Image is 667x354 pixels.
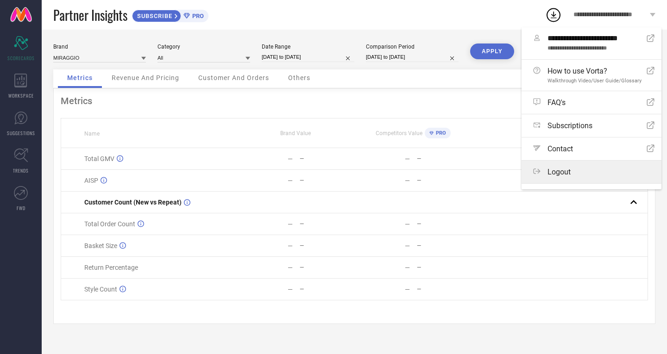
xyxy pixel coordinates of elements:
[405,286,410,293] div: —
[112,74,179,81] span: Revenue And Pricing
[288,264,293,271] div: —
[288,220,293,228] div: —
[300,177,354,184] div: —
[84,199,182,206] span: Customer Count (New vs Repeat)
[288,155,293,162] div: —
[417,264,471,271] div: —
[300,221,354,227] div: —
[376,130,422,137] span: Competitors Value
[84,264,138,271] span: Return Percentage
[405,220,410,228] div: —
[417,177,471,184] div: —
[84,177,98,184] span: AISP
[280,130,311,137] span: Brand Value
[300,155,354,162] div: —
[405,242,410,249] div: —
[547,144,573,153] span: Contact
[262,43,354,50] div: Date Range
[547,67,642,75] span: How to use Vorta?
[547,78,642,84] span: Walkthrough Video/User Guide/Glossary
[417,286,471,292] div: —
[522,91,661,114] a: FAQ's
[366,52,459,62] input: Select comparison period
[84,130,100,137] span: Name
[7,130,35,137] span: SUGGESTIONS
[547,121,592,130] span: Subscriptions
[288,74,310,81] span: Others
[300,264,354,271] div: —
[288,286,293,293] div: —
[157,43,250,50] div: Category
[288,242,293,249] div: —
[417,155,471,162] div: —
[547,168,571,176] span: Logout
[547,98,566,107] span: FAQ's
[405,264,410,271] div: —
[405,155,410,162] div: —
[262,52,354,62] input: Select date range
[84,286,117,293] span: Style Count
[53,6,127,25] span: Partner Insights
[61,95,648,106] div: Metrics
[84,155,114,162] span: Total GMV
[7,55,35,62] span: SCORECARDS
[522,60,661,91] a: How to use Vorta?Walkthrough Video/User Guide/Glossary
[132,12,175,19] span: SUBSCRIBE
[84,242,117,249] span: Basket Size
[198,74,269,81] span: Customer And Orders
[470,43,514,59] button: APPLY
[288,177,293,184] div: —
[366,43,459,50] div: Comparison Period
[522,114,661,137] a: Subscriptions
[53,43,146,50] div: Brand
[545,6,562,23] div: Open download list
[300,286,354,292] div: —
[84,220,135,228] span: Total Order Count
[417,242,471,249] div: —
[132,7,208,22] a: SUBSCRIBEPRO
[190,12,204,19] span: PRO
[17,205,25,211] span: FWD
[434,130,446,136] span: PRO
[13,167,29,174] span: TRENDS
[300,242,354,249] div: —
[417,221,471,227] div: —
[522,137,661,160] a: Contact
[8,92,34,99] span: WORKSPACE
[405,177,410,184] div: —
[67,74,93,81] span: Metrics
